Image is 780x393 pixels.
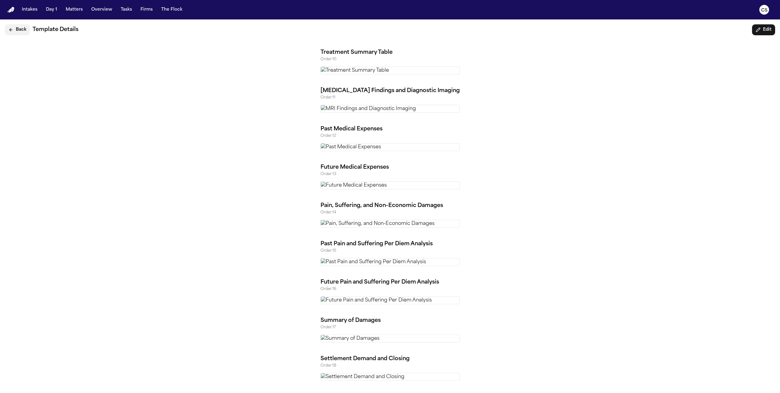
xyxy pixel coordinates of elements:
[321,287,460,291] p: Order: 16
[321,95,460,100] p: Order: 11
[7,7,15,13] img: Finch Logo
[321,363,460,368] p: Order: 18
[118,4,134,15] button: Tasks
[321,220,460,228] img: Pain, Suffering, and Non-Economic Damages
[321,278,460,287] h3: Future Pain and Suffering Per Diem Analysis
[138,4,155,15] button: Firms
[321,87,460,95] h3: [MEDICAL_DATA] Findings and Diagnostic Imaging
[321,296,460,304] img: Future Pain and Suffering Per Diem Analysis
[19,4,40,15] button: Intakes
[752,24,775,35] button: Edit template
[321,335,460,343] img: Summary of Damages
[321,210,460,215] p: Order: 14
[89,4,115,15] button: Overview
[321,163,460,172] h3: Future Medical Expenses
[321,258,460,266] img: Past Pain and Suffering Per Diem Analysis
[321,133,460,138] p: Order: 12
[321,355,460,363] h3: Settlement Demand and Closing
[321,240,460,248] h3: Past Pain and Suffering Per Diem Analysis
[321,373,460,381] img: Settlement Demand and Closing
[321,57,460,62] p: Order: 10
[43,4,60,15] button: Day 1
[321,325,460,330] p: Order: 17
[159,4,185,15] button: The Flock
[321,143,460,151] img: Past Medical Expenses
[33,26,750,34] h2: Template Details
[321,181,460,189] img: Future Medical Expenses
[321,316,460,325] h3: Summary of Damages
[321,172,460,177] p: Order: 13
[7,7,15,13] a: Home
[321,48,460,57] h3: Treatment Summary Table
[321,125,460,133] h3: Past Medical Expenses
[321,67,460,74] img: Treatment Summary Table
[321,248,460,253] p: Order: 15
[5,24,30,35] button: Back
[321,202,460,210] h3: Pain, Suffering, and Non-Economic Damages
[321,105,460,113] img: MRI Findings and Diagnostic Imaging
[63,4,85,15] button: Matters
